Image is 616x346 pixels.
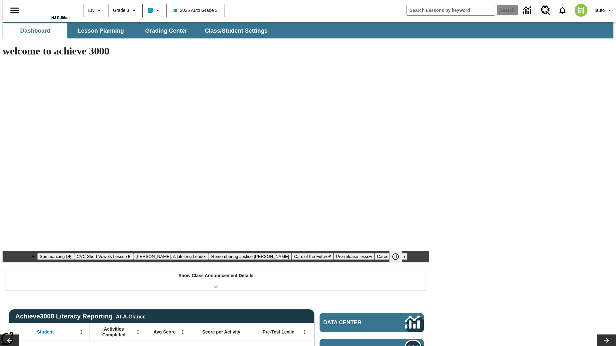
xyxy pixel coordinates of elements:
[20,27,50,35] span: Dashboard
[300,327,310,337] button: Open Menu
[174,7,218,14] span: 2025 Auto Grade 3
[116,313,145,320] div: At-A-Glance
[110,4,141,16] button: Grade: Grade 3, Select a grade
[323,319,383,326] span: Data Center
[6,268,426,291] div: Show Class Announcement Details
[145,27,187,35] span: Grading Center
[537,2,554,19] a: Resource Center, Will open in new tab
[575,4,587,17] img: avatar image
[519,2,537,19] a: Data Center
[134,23,198,38] button: Grading Center
[3,45,429,57] h1: welcome to achieve 3000
[3,23,67,38] button: Dashboard
[28,3,70,16] a: Home
[320,313,424,332] a: Data Center
[571,2,591,19] button: Select a new avatar
[178,327,188,337] button: Open Menu
[133,327,143,337] button: Open Menu
[200,23,273,38] button: Class/Student Settings
[37,329,54,335] span: Student
[85,4,106,16] button: Language: EN, Select a language
[591,4,616,16] button: Profile/Settings
[93,326,135,338] span: Activities Completed
[88,7,94,14] span: EN
[28,2,70,20] div: Home
[5,1,24,20] button: Open side menu
[153,329,175,335] span: Avg Score
[113,7,129,14] span: Grade 3
[292,253,334,260] button: Slide 5 Cars of the Future?
[78,27,124,35] span: Lesson Planning
[15,313,146,320] span: Achieve3000 Literacy Reporting
[389,251,408,262] div: Pause
[133,253,209,260] button: Slide 3 Dianne Feinstein: A Lifelong Leader
[263,329,295,335] span: Pre-Test Lexile
[202,329,241,335] span: Score per Activity
[374,253,407,260] button: Slide 7 Career Lesson
[406,5,495,15] input: search field
[597,334,616,346] button: Lesson carousel, Next
[334,253,374,260] button: Slide 6 Pre-release lesson
[69,23,133,38] button: Lesson Planning
[205,27,268,35] span: Class/Student Settings
[51,16,70,20] span: NJ Edition
[37,253,74,260] button: Slide 1 Summarizing (B)
[209,253,292,260] button: Slide 4 Remembering Justice O'Connor
[145,4,164,16] button: Class color is light blue. Change class color
[3,22,613,38] div: SubNavbar
[74,253,133,260] button: Slide 2 CVC Short Vowels Lesson 2
[178,272,253,279] p: Show Class Announcement Details
[594,7,605,14] span: Tauto
[554,2,571,19] a: Notifications
[76,327,86,337] button: Open Menu
[3,23,273,38] div: SubNavbar
[389,251,402,262] button: Pause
